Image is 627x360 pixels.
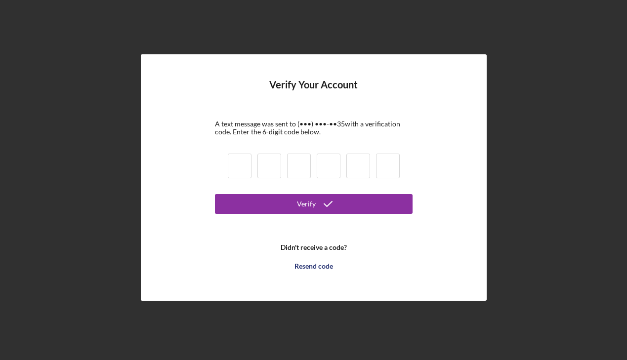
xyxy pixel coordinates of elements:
button: Verify [215,194,413,214]
button: Resend code [215,256,413,276]
h4: Verify Your Account [269,79,358,105]
div: A text message was sent to (•••) •••-•• 35 with a verification code. Enter the 6-digit code below. [215,120,413,136]
div: Verify [297,194,316,214]
b: Didn't receive a code? [281,243,347,251]
div: Resend code [294,256,333,276]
